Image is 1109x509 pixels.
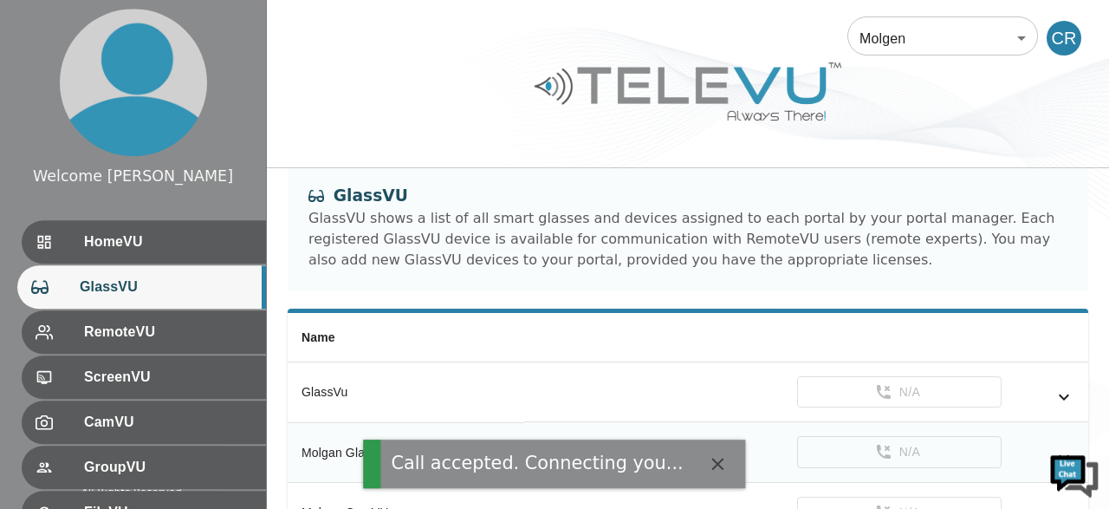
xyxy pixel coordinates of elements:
div: CamVU [22,401,266,444]
div: GlassVU shows a list of all smart glasses and devices assigned to each portal by your portal mana... [308,208,1067,271]
span: GlassVU [80,277,252,297]
span: We're online! [101,147,239,323]
span: RemoteVU [84,322,252,343]
div: CR [1047,21,1081,55]
div: Welcome [PERSON_NAME] [33,165,233,187]
div: RemoteVU [22,310,266,354]
div: Call accepted. Connecting you... [391,450,683,477]
div: GlassVU [17,265,266,309]
img: d_736959983_company_1615157101543_736959983 [29,81,73,124]
div: GlassVU [308,184,1067,208]
div: Molgan Glass [302,444,510,461]
div: GroupVU [22,446,266,489]
span: Name [302,330,335,344]
div: GlassVu [302,383,510,401]
span: GroupVU [84,457,252,478]
div: ScreenVU [22,356,266,399]
div: HomeVU [22,220,266,264]
img: profile.png [60,9,207,156]
span: HomeVU [84,232,252,252]
img: Logo [532,55,844,127]
div: Minimize live chat window [284,9,326,50]
div: Molgen [847,14,1038,62]
div: Chat with us now [90,91,291,114]
span: ScreenVU [84,367,252,388]
textarea: Type your message and hit 'Enter' [9,331,330,392]
img: Chat Widget [1048,448,1100,500]
span: CamVU [84,412,252,433]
